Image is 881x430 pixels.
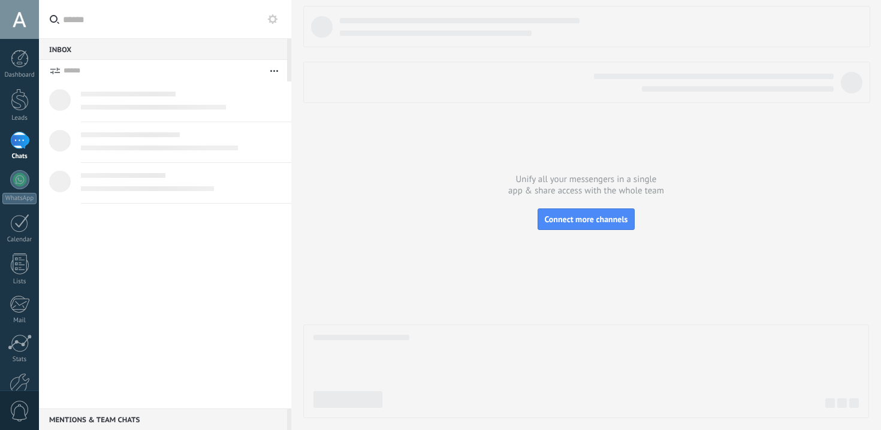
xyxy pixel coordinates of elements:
[2,317,37,325] div: Mail
[2,153,37,161] div: Chats
[2,356,37,364] div: Stats
[2,278,37,286] div: Lists
[538,208,634,230] button: Connect more channels
[2,236,37,244] div: Calendar
[2,114,37,122] div: Leads
[2,71,37,79] div: Dashboard
[544,214,627,225] span: Connect more channels
[2,193,37,204] div: WhatsApp
[39,408,287,430] div: Mentions & Team chats
[39,38,287,60] div: Inbox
